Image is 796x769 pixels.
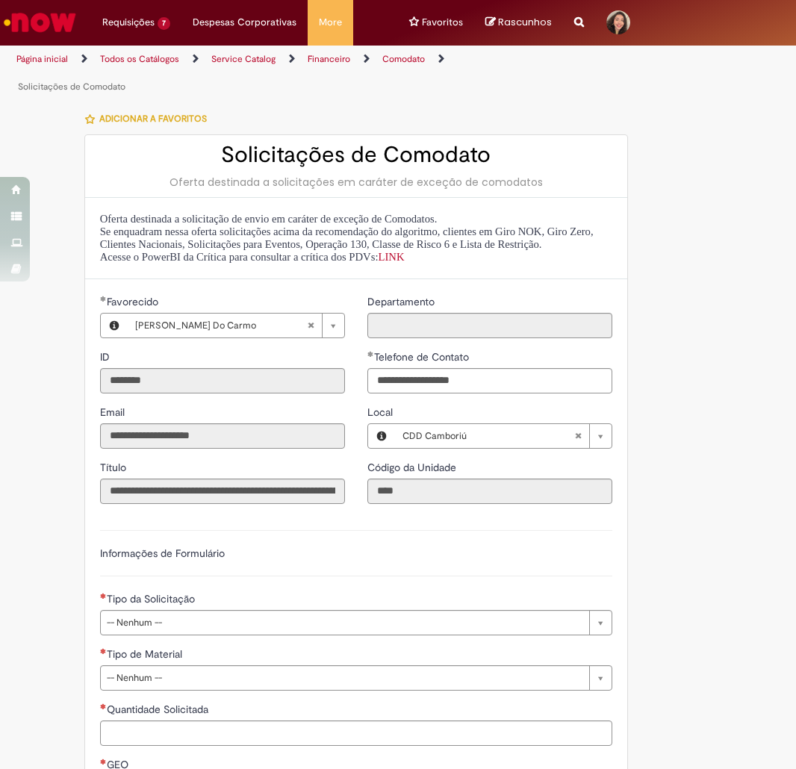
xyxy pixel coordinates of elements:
[18,81,125,93] a: Solicitações de Comodato
[100,368,345,393] input: ID
[382,53,425,65] a: Comodato
[100,759,107,765] span: Necessários
[158,17,170,30] span: 7
[100,213,594,263] span: Oferta destinada a solicitação de envio em caráter de exceção de Comodatos. Se enquadram nessa of...
[367,313,612,338] input: Departamento
[107,647,185,661] span: Tipo de Material
[367,351,374,357] span: Obrigatório Preenchido
[367,368,612,393] input: Telefone de Contato
[84,103,215,134] button: Adicionar a Favoritos
[485,15,552,29] a: No momento, sua lista de rascunhos tem 0 Itens
[100,593,107,599] span: Necessários
[102,15,155,30] span: Requisições
[193,15,296,30] span: Despesas Corporativas
[319,15,342,30] span: More
[107,666,582,690] span: -- Nenhum --
[402,424,574,448] span: CDD Camboriú
[367,460,459,475] label: Somente leitura - Código da Unidade
[100,296,107,302] span: Obrigatório Preenchido
[378,251,404,263] a: LINK
[367,479,612,504] input: Código da Unidade
[100,648,107,654] span: Necessários
[567,424,589,448] abbr: Limpar campo Local
[367,461,459,474] span: Somente leitura - Código da Unidade
[11,46,453,101] ul: Trilhas de página
[498,15,552,29] span: Rascunhos
[101,314,128,337] button: Favorecido, Visualizar este registro Alice De Assis Do Carmo
[367,405,396,419] span: Local
[100,405,128,420] label: Somente leitura - Email
[100,720,613,746] input: Quantidade Solicitada
[100,143,613,167] h2: Solicitações de Comodato
[100,703,107,709] span: Necessários
[211,53,276,65] a: Service Catalog
[107,611,582,635] span: -- Nenhum --
[368,424,395,448] button: Local, Visualizar este registro CDD Camboriú
[100,175,613,190] div: Oferta destinada a solicitações em caráter de exceção de comodatos
[367,294,438,309] label: Somente leitura - Departamento
[1,7,78,37] img: ServiceNow
[100,350,113,364] span: Somente leitura - ID
[100,547,225,560] label: Informações de Formulário
[16,53,68,65] a: Página inicial
[100,349,113,364] label: Somente leitura - ID
[308,53,350,65] a: Financeiro
[100,460,129,475] label: Somente leitura - Título
[128,314,344,337] a: [PERSON_NAME] Do CarmoLimpar campo Favorecido
[100,479,345,504] input: Título
[107,295,161,308] span: Necessários - Favorecido
[135,314,307,337] span: [PERSON_NAME] Do Carmo
[100,405,128,419] span: Somente leitura - Email
[100,461,129,474] span: Somente leitura - Título
[395,424,612,448] a: CDD CamboriúLimpar campo Local
[99,113,207,125] span: Adicionar a Favoritos
[107,703,211,716] span: Quantidade Solicitada
[422,15,463,30] span: Favoritos
[107,592,198,605] span: Tipo da Solicitação
[374,350,472,364] span: Telefone de Contato
[100,53,179,65] a: Todos os Catálogos
[299,314,322,337] abbr: Limpar campo Favorecido
[367,295,438,308] span: Somente leitura - Departamento
[100,423,345,449] input: Email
